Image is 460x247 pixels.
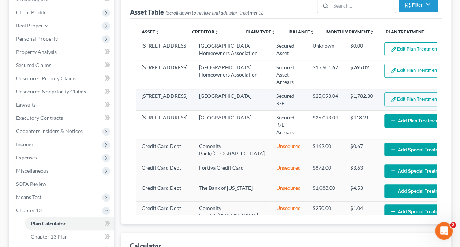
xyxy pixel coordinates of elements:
[344,39,378,60] td: $0.00
[136,39,193,60] td: [STREET_ADDRESS]
[16,75,76,81] span: Unsecured Priority Claims
[10,111,114,125] a: Executory Contracts
[193,181,270,201] td: The Bank of [US_STATE]
[136,201,193,222] td: Credit Card Debt
[193,39,270,60] td: [GEOGRAPHIC_DATA] Homeowners Association
[16,36,58,42] span: Personal Property
[379,25,437,39] th: Plan Treatment
[344,139,378,161] td: $0.67
[390,67,397,74] img: edit-pencil-c1479a1de80d8dea1e2430c2f745a3c6a07e9d7aa2eeffe225670001d78357a8.svg
[130,8,263,16] div: Asset Table
[193,201,270,222] td: Comenity Capital/[PERSON_NAME]
[344,89,378,110] td: $1,782.30
[136,139,193,161] td: Credit Card Debt
[193,60,270,89] td: [GEOGRAPHIC_DATA] Homeowners Association
[307,181,344,201] td: $1,088.00
[270,139,307,161] td: Unsecured
[344,111,378,139] td: $418.21
[16,62,51,68] span: Secured Claims
[435,222,453,240] iframe: Intercom live chat
[384,64,444,78] button: Edit Plan Treatment
[136,89,193,110] td: [STREET_ADDRESS]
[307,201,344,222] td: $250.00
[390,96,397,103] img: edit-pencil-c1479a1de80d8dea1e2430c2f745a3c6a07e9d7aa2eeffe225670001d78357a8.svg
[16,22,48,29] span: Real Property
[307,60,344,89] td: $15,901.62
[16,102,36,108] span: Lawsuits
[307,161,344,181] td: $872.00
[384,42,444,56] button: Edit Plan Treatment
[326,29,374,34] a: Monthly Paymentunfold_more
[136,60,193,89] td: [STREET_ADDRESS]
[10,177,114,191] a: SOFA Review
[16,128,83,134] span: Codebtors Insiders & Notices
[270,111,307,139] td: Secured R/E Arrears
[25,230,114,243] a: Chapter 13 Plan
[384,164,452,178] button: Add Special Treatment
[10,85,114,98] a: Unsecured Nonpriority Claims
[142,29,160,34] a: Assetunfold_more
[16,88,86,95] span: Unsecured Nonpriority Claims
[310,30,314,34] i: unfold_more
[214,30,219,34] i: unfold_more
[16,207,42,213] span: Chapter 13
[192,29,219,34] a: Creditorunfold_more
[369,30,374,34] i: unfold_more
[25,217,114,230] a: Plan Calculator
[16,167,49,174] span: Miscellaneous
[193,89,270,110] td: [GEOGRAPHIC_DATA]
[344,201,378,222] td: $1.04
[270,89,307,110] td: Secured R/E
[16,181,46,187] span: SOFA Review
[136,181,193,201] td: Credit Card Debt
[246,29,276,34] a: Claim Typeunfold_more
[307,39,344,60] td: Unknown
[307,139,344,161] td: $162.00
[307,89,344,110] td: $25,093.04
[344,60,378,89] td: $265.02
[271,30,276,34] i: unfold_more
[193,161,270,181] td: Fortiva Credit Card
[16,9,46,15] span: Client Profile
[270,161,307,181] td: Unsecured
[384,204,452,218] button: Add Special Treatment
[270,60,307,89] td: Secured Asset Arrears
[16,115,63,121] span: Executory Contracts
[165,10,263,16] span: (Scroll down to review and add plan treatments)
[384,143,452,156] button: Add Special Treatment
[270,181,307,201] td: Unsecured
[193,139,270,161] td: Comenity Bank/[GEOGRAPHIC_DATA]
[10,59,114,72] a: Secured Claims
[384,114,445,128] button: Add Plan Treatment
[270,201,307,222] td: Unsecured
[384,184,452,198] button: Add Special Treatment
[193,111,270,139] td: [GEOGRAPHIC_DATA]
[31,220,66,226] span: Plan Calculator
[16,154,37,161] span: Expenses
[384,92,444,106] button: Edit Plan Treatment
[270,39,307,60] td: Secured Asset
[31,233,68,240] span: Chapter 13 Plan
[136,111,193,139] td: [STREET_ADDRESS]
[450,222,456,228] span: 2
[307,111,344,139] td: $25,093.04
[10,45,114,59] a: Property Analysis
[10,98,114,111] a: Lawsuits
[10,72,114,85] a: Unsecured Priority Claims
[390,46,397,52] img: edit-pencil-c1479a1de80d8dea1e2430c2f745a3c6a07e9d7aa2eeffe225670001d78357a8.svg
[344,161,378,181] td: $3.63
[344,181,378,201] td: $4.53
[16,49,57,55] span: Property Analysis
[136,161,193,181] td: Credit Card Debt
[289,29,314,34] a: Balanceunfold_more
[16,141,33,147] span: Income
[155,30,160,34] i: unfold_more
[16,194,41,200] span: Means Test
